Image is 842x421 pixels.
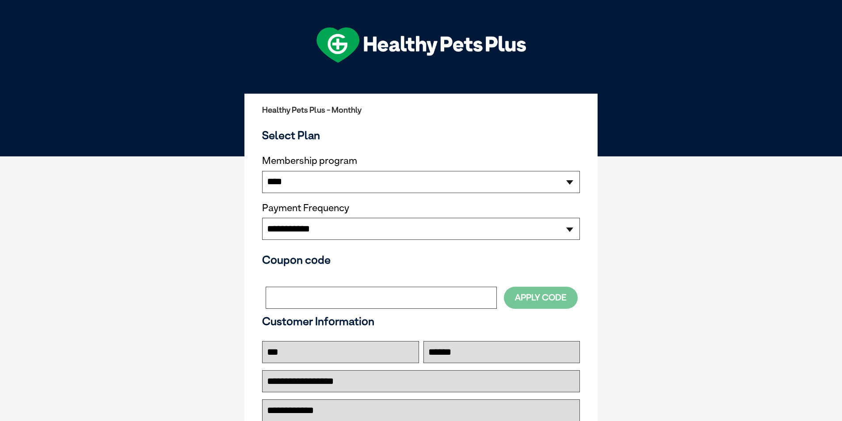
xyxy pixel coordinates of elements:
[316,27,526,63] img: hpp-logo-landscape-green-white.png
[262,315,580,328] h3: Customer Information
[262,106,580,114] h2: Healthy Pets Plus - Monthly
[504,287,578,308] button: Apply Code
[262,129,580,142] h3: Select Plan
[262,202,349,214] label: Payment Frequency
[262,253,580,266] h3: Coupon code
[262,155,580,167] label: Membership program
